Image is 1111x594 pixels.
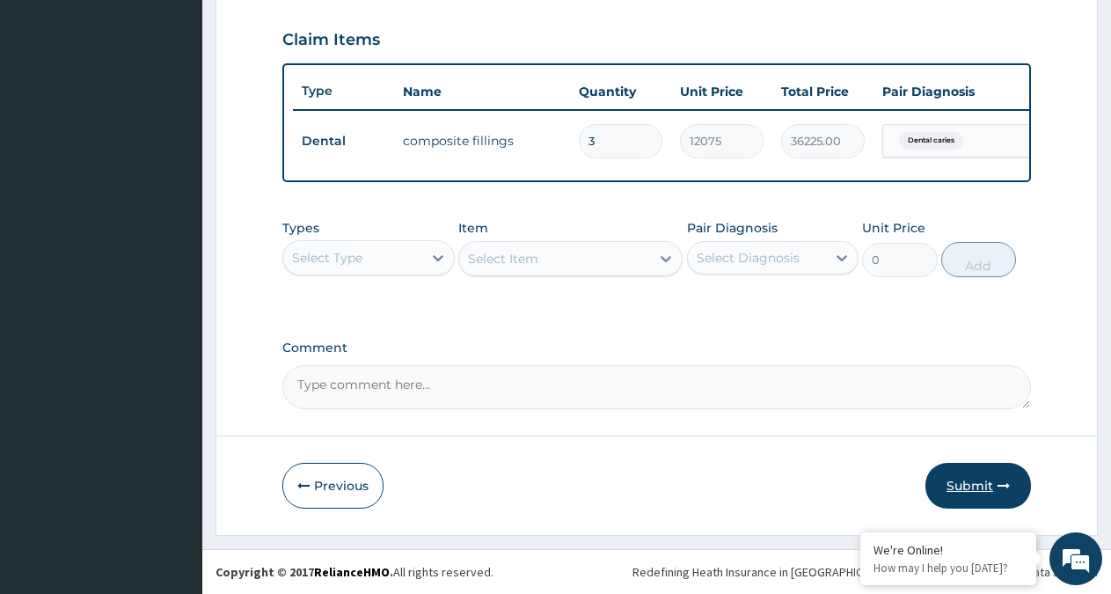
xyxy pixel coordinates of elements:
div: Chat with us now [91,99,296,121]
th: Pair Diagnosis [873,74,1067,109]
label: Comment [282,341,1031,356]
th: Name [394,74,570,109]
span: We're online! [102,182,243,360]
h3: Claim Items [282,31,380,50]
p: How may I help you today? [873,561,1023,576]
th: Total Price [772,74,873,109]
th: Unit Price [671,74,772,109]
div: We're Online! [873,542,1023,558]
div: Select Diagnosis [697,249,800,267]
textarea: Type your message and hit 'Enter' [9,402,335,464]
th: Quantity [570,74,671,109]
span: Dental caries [899,132,963,150]
img: d_794563401_company_1708531726252_794563401 [33,88,71,132]
strong: Copyright © 2017 . [216,564,393,580]
a: RelianceHMO [314,564,390,580]
button: Add [941,242,1016,277]
label: Pair Diagnosis [687,219,778,237]
td: Dental [293,125,394,158]
div: Select Type [292,249,362,267]
label: Item [458,219,488,237]
td: composite fillings [394,123,570,158]
button: Previous [282,463,384,509]
th: Type [293,75,394,107]
label: Unit Price [862,219,925,237]
div: Redefining Heath Insurance in [GEOGRAPHIC_DATA] using Telemedicine and Data Science! [632,563,1098,581]
footer: All rights reserved. [202,549,1111,594]
div: Minimize live chat window [289,9,331,51]
label: Types [282,221,319,236]
button: Submit [925,463,1031,509]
